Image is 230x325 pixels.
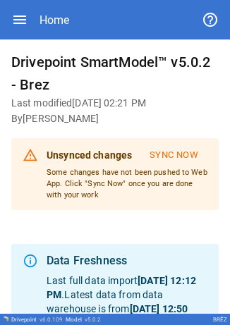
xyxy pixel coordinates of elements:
[85,317,101,323] span: v 5.0.2
[47,167,207,200] p: Some changes have not been pushed to Web App. Click "Sync Now" once you are done with your work
[40,317,63,323] span: v 6.0.109
[3,316,8,321] img: Drivepoint
[47,252,207,269] div: Data Freshness
[47,275,196,300] b: [DATE] 12:12 PM
[66,317,101,323] div: Model
[11,96,219,111] h6: Last modified [DATE] 02:21 PM
[40,13,69,27] div: Home
[11,317,63,323] div: Drivepoint
[11,51,219,96] h6: Drivepoint SmartModel™ v5.0.2 - Brez
[11,111,219,127] h6: By [PERSON_NAME]
[213,317,227,323] div: BRĒZ
[47,149,132,161] b: Unsynced changes
[140,144,207,167] button: Sync Now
